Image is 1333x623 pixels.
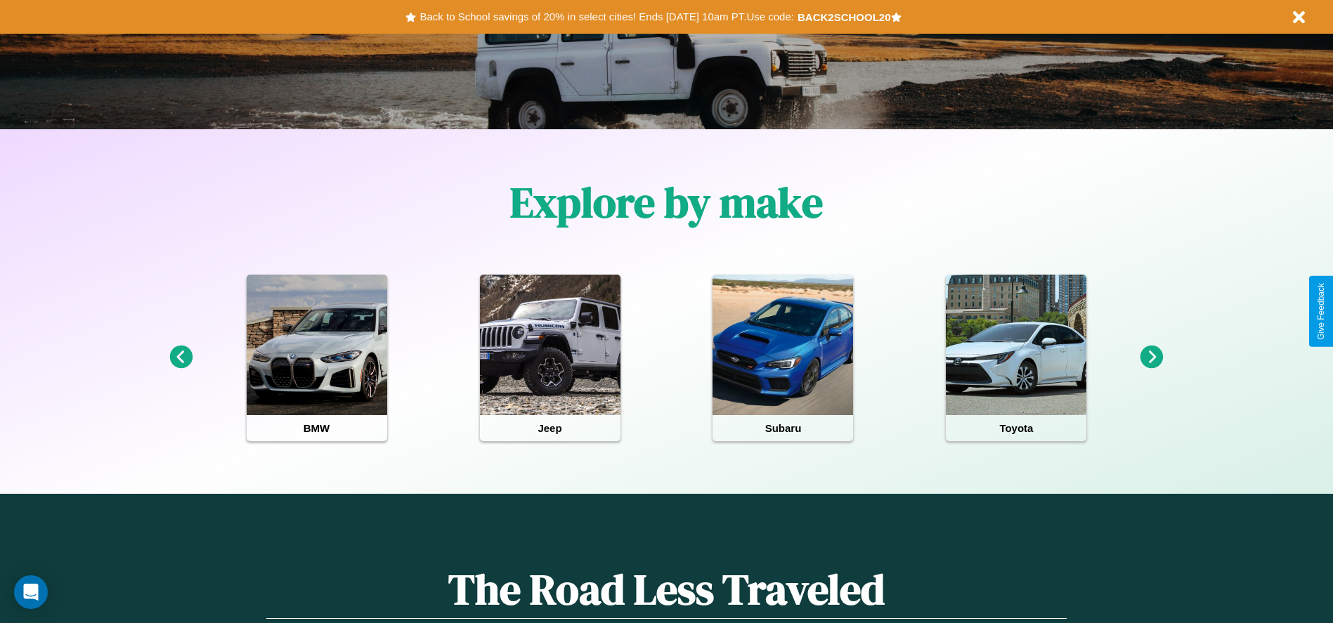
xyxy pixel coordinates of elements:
[946,415,1086,441] h4: Toyota
[713,415,853,441] h4: Subaru
[1316,283,1326,340] div: Give Feedback
[798,11,891,23] b: BACK2SCHOOL20
[416,7,797,27] button: Back to School savings of 20% in select cities! Ends [DATE] 10am PT.Use code:
[14,575,48,609] div: Open Intercom Messenger
[480,415,620,441] h4: Jeep
[510,173,823,231] h1: Explore by make
[247,415,387,441] h4: BMW
[266,560,1066,619] h1: The Road Less Traveled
